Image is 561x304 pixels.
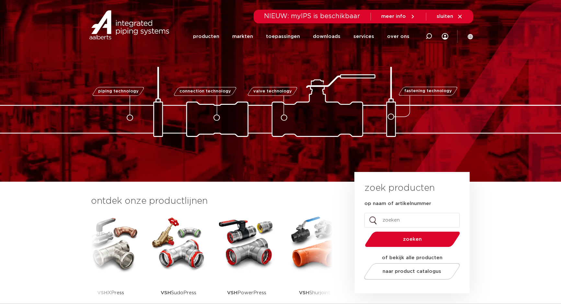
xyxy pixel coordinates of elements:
[299,290,309,295] strong: VSH
[313,24,340,49] a: downloads
[383,269,441,274] span: naar product catalogus
[362,231,463,248] button: zoeken
[381,14,416,19] a: meer info
[382,237,443,242] span: zoeken
[227,290,237,295] strong: VSH
[362,263,462,280] a: naar product catalogus
[381,14,406,19] span: meer info
[264,13,360,19] span: NIEUW: myIPS is beschikbaar
[266,24,300,49] a: toepassingen
[437,14,463,19] a: sluiten
[193,24,219,49] a: producten
[98,89,138,93] span: piping technology
[253,89,292,93] span: valve technology
[387,24,409,49] a: over ons
[404,89,452,93] span: fastening technology
[232,24,253,49] a: markten
[193,24,409,49] nav: Menu
[364,201,431,207] label: op naam of artikelnummer
[91,195,333,208] h3: ontdek onze productlijnen
[161,290,171,295] strong: VSH
[364,182,435,195] h3: zoek producten
[179,89,231,93] span: connection technology
[364,213,460,228] input: zoeken
[97,290,108,295] strong: VSH
[382,255,442,260] strong: of bekijk alle producten
[437,14,453,19] span: sluiten
[353,24,374,49] a: services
